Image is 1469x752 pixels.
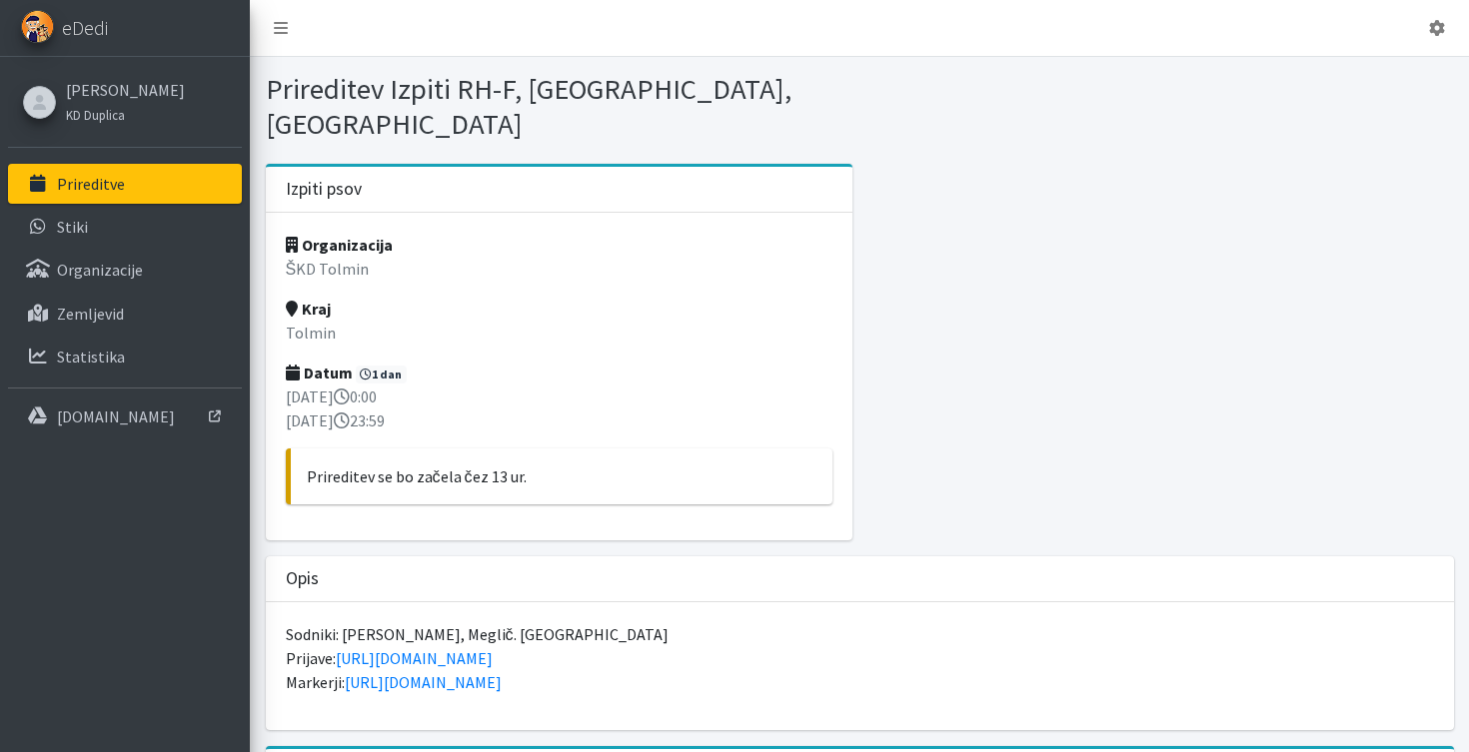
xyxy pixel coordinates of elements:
a: [PERSON_NAME] [66,78,185,102]
p: ŠKD Tolmin [286,257,832,281]
strong: Organizacija [286,235,393,255]
span: eDedi [62,13,108,43]
a: KD Duplica [66,102,185,126]
p: [DATE] 0:00 [DATE] 23:59 [286,384,832,432]
small: KD Duplica [66,107,125,123]
img: eDedi [21,10,54,43]
a: Statistika [8,337,242,376]
p: Stiki [57,217,88,237]
p: [DOMAIN_NAME] [57,406,175,426]
h3: Opis [286,568,319,589]
a: [DOMAIN_NAME] [8,396,242,436]
h1: Prireditev Izpiti RH-F, [GEOGRAPHIC_DATA], [GEOGRAPHIC_DATA] [266,72,852,141]
a: Organizacije [8,250,242,290]
p: Prireditev se bo začela čez 13 ur. [307,464,816,488]
a: Stiki [8,207,242,247]
p: Prireditve [57,174,125,194]
p: Organizacije [57,260,143,280]
span: 1 dan [356,366,408,383]
p: Statistika [57,347,125,367]
a: Prireditve [8,164,242,204]
p: Sodniki: [PERSON_NAME], Meglič. [GEOGRAPHIC_DATA] Prijave: Markerji: [286,622,1434,694]
h3: Izpiti psov [286,179,362,200]
a: Zemljevid [8,294,242,334]
strong: Kraj [286,299,331,319]
strong: Datum [286,363,353,382]
p: Zemljevid [57,304,124,324]
a: [URL][DOMAIN_NAME] [336,648,493,668]
a: [URL][DOMAIN_NAME] [345,672,502,692]
p: Tolmin [286,321,832,345]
